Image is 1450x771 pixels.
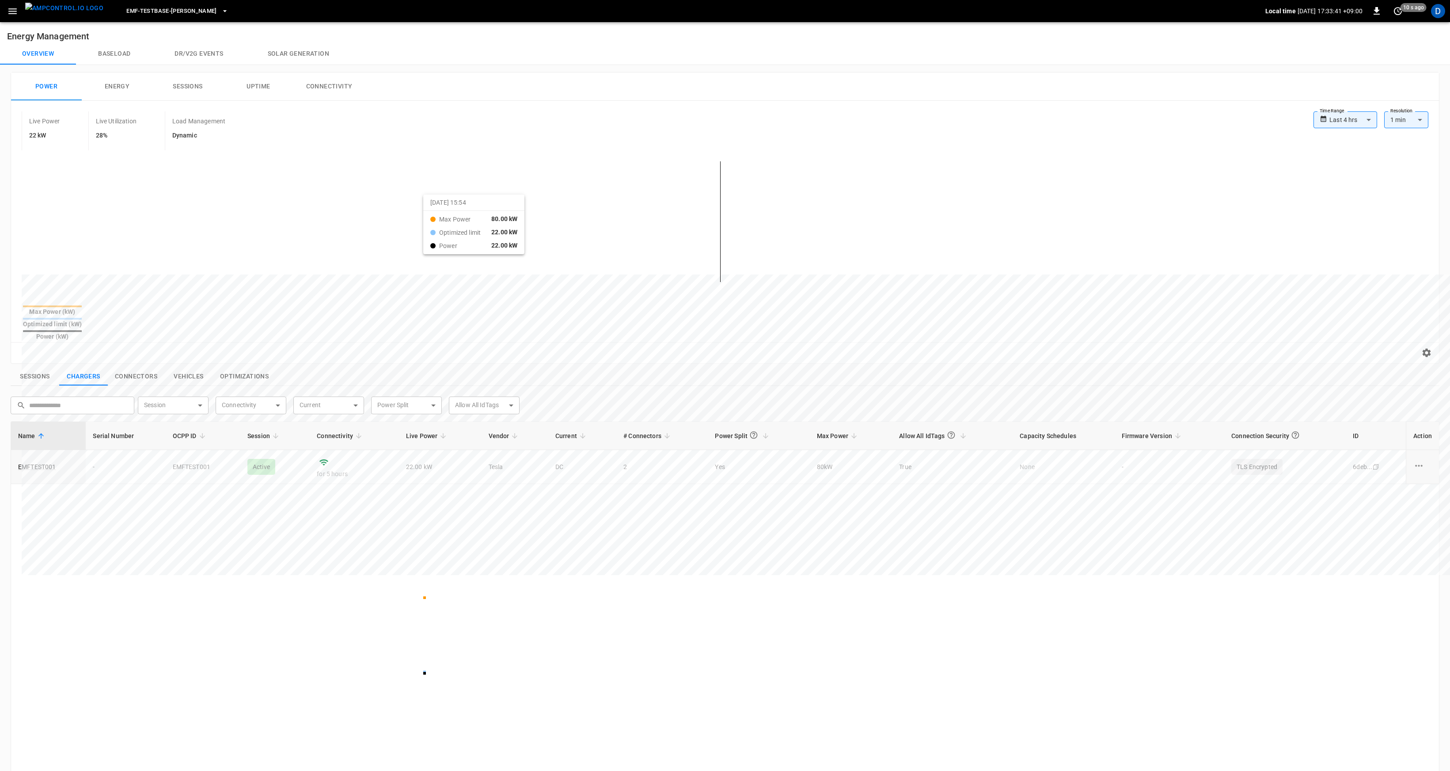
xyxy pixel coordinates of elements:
button: Dr/V2G events [152,43,245,65]
div: Last 4 hrs [1329,111,1377,128]
button: Energy [82,73,152,101]
h6: Dynamic [172,131,225,141]
button: Uptime [223,73,294,101]
a: EMFTEST001 [18,462,56,471]
span: Vendor [489,431,521,441]
span: Max Power [817,431,860,441]
span: Allow All IdTags [899,427,968,444]
th: Action [1406,422,1439,450]
button: show latest charge points [59,367,108,386]
p: Live Power [29,117,60,126]
span: Live Power [406,431,449,441]
button: show latest vehicles [164,367,213,386]
label: Time Range [1320,107,1344,115]
button: show latest sessions [11,367,59,386]
div: charge point options [1413,460,1432,473]
span: Power Split [715,427,771,444]
p: [DATE] 17:33:41 +09:00 [1298,7,1363,15]
button: Baseload [76,43,152,65]
button: show latest optimizations [213,367,276,386]
button: set refresh interval [1391,4,1405,18]
span: Current [555,431,588,441]
button: show latest connectors [108,367,164,386]
p: Load Management [172,117,225,126]
div: 1 min [1384,111,1428,128]
span: eMF-Testbase-[PERSON_NAME] [126,6,217,16]
p: Live Utilization [96,117,137,126]
div: Connection Security [1231,427,1302,444]
span: # Connectors [623,431,673,441]
label: Resolution [1390,107,1412,115]
th: Serial Number [86,422,165,450]
button: eMF-Testbase-[PERSON_NAME] [123,3,232,20]
span: Name [18,431,47,441]
div: profile-icon [1431,4,1445,18]
th: Capacity Schedules [1013,422,1114,450]
span: OCPP ID [173,431,208,441]
h6: 22 kW [29,131,60,141]
p: Local time [1265,7,1296,15]
h6: 28% [96,131,137,141]
span: Session [247,431,281,441]
span: Firmware Version [1122,431,1184,441]
button: Solar generation [246,43,351,65]
span: Connectivity [317,431,364,441]
button: Sessions [152,73,223,101]
button: Power [11,73,82,101]
span: 10 s ago [1401,3,1427,12]
th: ID [1346,422,1406,450]
img: ampcontrol.io logo [25,3,103,14]
button: Connectivity [294,73,364,101]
